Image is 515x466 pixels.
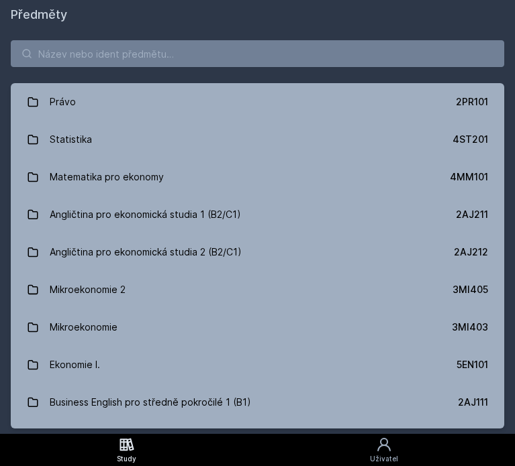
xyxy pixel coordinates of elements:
[11,271,504,308] a: Mikroekonomie 2 3MI405
[456,208,488,221] div: 2AJ211
[453,283,488,296] div: 3MI405
[50,389,251,416] div: Business English pro středně pokročilé 1 (B1)
[11,233,504,271] a: Angličtina pro ekonomická studia 2 (B2/C1) 2AJ212
[50,239,242,266] div: Angličtina pro ekonomická studia 2 (B2/C1)
[11,384,504,421] a: Business English pro středně pokročilé 1 (B1) 2AJ111
[458,396,488,409] div: 2AJ111
[11,196,504,233] a: Angličtina pro ekonomická studia 1 (B2/C1) 2AJ211
[11,83,504,121] a: Právo 2PR101
[50,314,118,341] div: Mikroekonomie
[50,164,164,190] div: Matematika pro ekonomy
[253,434,515,466] a: Uživatel
[452,321,488,334] div: 3MI403
[11,346,504,384] a: Ekonomie I. 5EN101
[453,133,488,146] div: 4ST201
[11,5,504,24] h1: Předměty
[50,351,100,378] div: Ekonomie I.
[50,276,126,303] div: Mikroekonomie 2
[50,426,122,453] div: Mikroekonomie I
[454,245,488,259] div: 2AJ212
[50,89,76,115] div: Právo
[50,201,241,228] div: Angličtina pro ekonomická studia 1 (B2/C1)
[11,40,504,67] input: Název nebo ident předmětu…
[117,454,136,464] div: Study
[456,95,488,109] div: 2PR101
[11,421,504,459] a: Mikroekonomie I 3MI102
[370,454,398,464] div: Uživatel
[457,358,488,371] div: 5EN101
[11,158,504,196] a: Matematika pro ekonomy 4MM101
[11,121,504,158] a: Statistika 4ST201
[11,308,504,346] a: Mikroekonomie 3MI403
[50,126,92,153] div: Statistika
[450,170,488,184] div: 4MM101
